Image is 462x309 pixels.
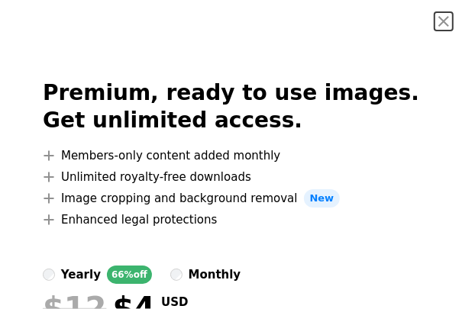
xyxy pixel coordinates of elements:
li: Enhanced legal protections [43,211,419,229]
input: monthly [170,269,183,281]
span: USD [161,295,234,309]
div: 66% off [107,266,152,284]
li: Image cropping and background removal [43,189,419,208]
h2: Premium, ready to use images. Get unlimited access. [43,79,419,134]
span: New [304,189,341,208]
div: yearly [61,266,101,284]
div: monthly [189,266,241,284]
input: yearly66%off [43,269,55,281]
li: Members-only content added monthly [43,146,419,165]
li: Unlimited royalty-free downloads [43,168,419,186]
